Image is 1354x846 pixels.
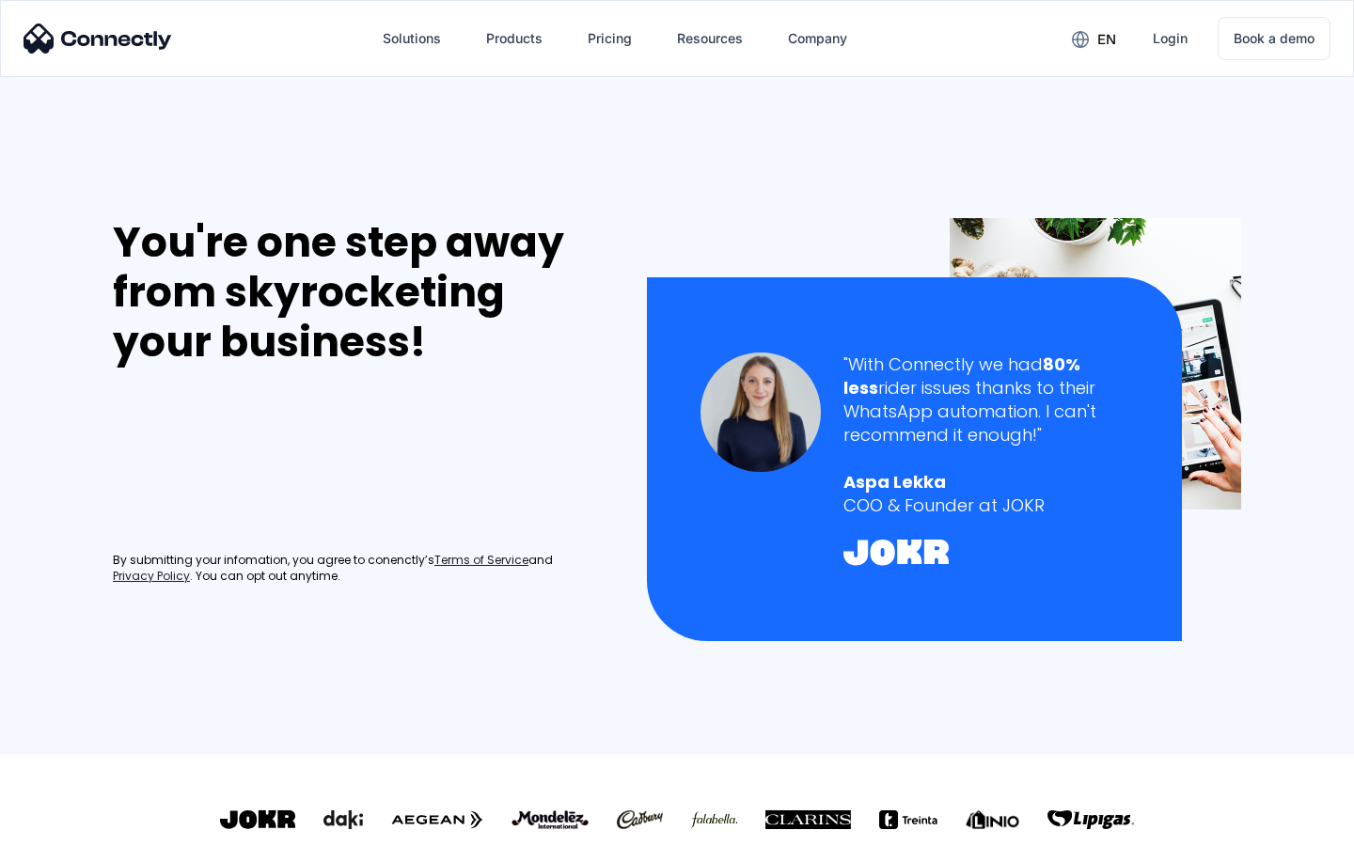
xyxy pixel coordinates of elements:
div: en [1097,26,1116,53]
ul: Language list [38,813,113,839]
strong: 80% less [843,352,1080,399]
a: Pricing [573,16,647,61]
div: Login [1153,25,1188,52]
aside: Language selected: English [19,813,113,839]
div: Solutions [383,25,441,52]
iframe: Form 0 [113,389,395,530]
a: Login [1138,16,1203,61]
a: Privacy Policy [113,569,190,585]
a: Book a demo [1218,17,1330,60]
div: "With Connectly we had rider issues thanks to their WhatsApp automation. I can't recommend it eno... [843,352,1128,447]
div: You're one step away from skyrocketing your business! [113,218,607,367]
div: Products [486,25,543,52]
div: By submitting your infomation, you agree to conenctly’s and . You can opt out anytime. [113,553,607,585]
div: Pricing [588,25,632,52]
div: Company [788,25,847,52]
div: Resources [677,25,743,52]
strong: Aspa Lekka [843,470,946,493]
a: Terms of Service [434,553,528,569]
div: COO & Founder at JOKR [843,493,1128,517]
img: Connectly Logo [24,23,172,54]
